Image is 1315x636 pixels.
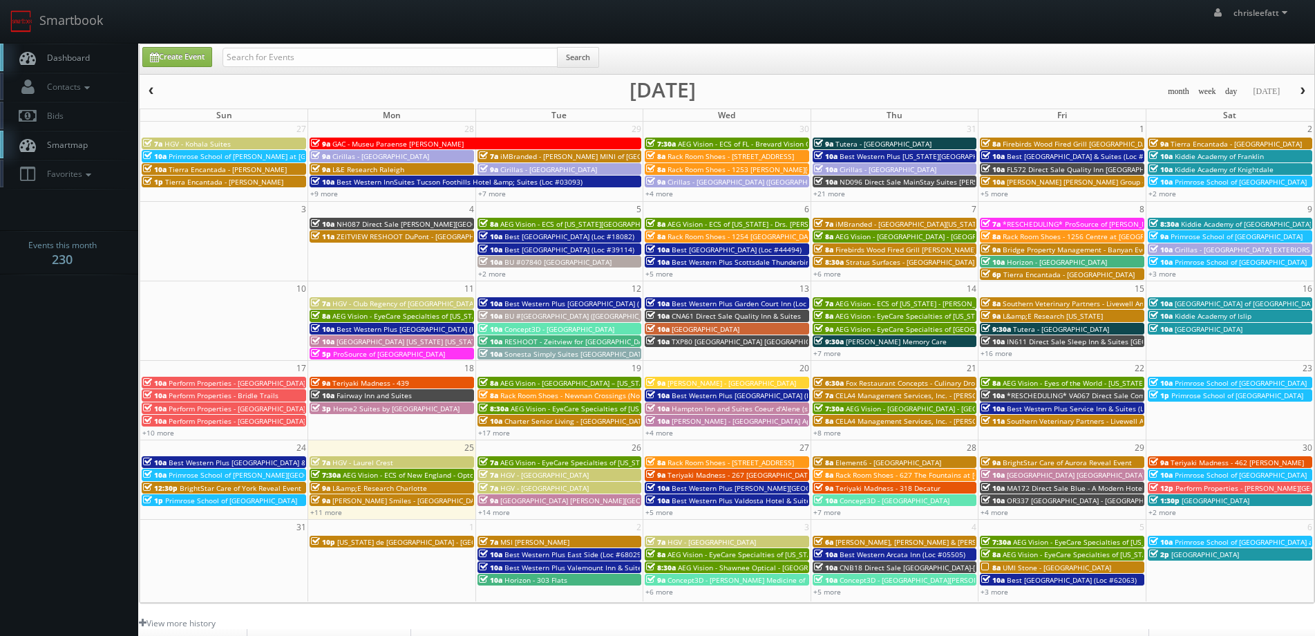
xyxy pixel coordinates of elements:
[981,348,1012,358] a: +16 more
[142,428,174,438] a: +10 more
[646,483,670,493] span: 10a
[500,496,692,505] span: [GEOGRAPHIC_DATA] [PERSON_NAME][GEOGRAPHIC_DATA]
[311,165,330,174] span: 9a
[311,177,334,187] span: 10a
[478,428,510,438] a: +17 more
[668,165,873,174] span: Rack Room Shoes - 1253 [PERSON_NAME][GEOGRAPHIC_DATA]
[504,299,680,308] span: Best Western Plus [GEOGRAPHIC_DATA] (Loc #62024)
[645,189,673,198] a: +4 more
[645,428,673,438] a: +4 more
[169,416,305,426] span: Perform Properties - [GEOGRAPHIC_DATA]
[1149,378,1173,388] span: 10a
[672,245,802,254] span: Best [GEOGRAPHIC_DATA] (Loc #44494)
[337,391,412,400] span: Fairway Inn and Suites
[169,404,305,413] span: Perform Properties - [GEOGRAPHIC_DATA]
[40,110,64,122] span: Bids
[10,10,32,32] img: smartbook-logo.png
[500,483,589,493] span: HGV - [GEOGRAPHIC_DATA]
[500,458,748,467] span: AEG Vision - EyeCare Specialties of [US_STATE] – [PERSON_NAME] Eye Care
[981,537,1011,547] span: 7:30a
[672,324,739,334] span: [GEOGRAPHIC_DATA]
[846,404,1029,413] span: AEG Vision - [GEOGRAPHIC_DATA] - [GEOGRAPHIC_DATA]
[169,458,374,467] span: Best Western Plus [GEOGRAPHIC_DATA] & Suites (Loc #45093)
[1007,177,1283,187] span: [PERSON_NAME] [PERSON_NAME] Group - [GEOGRAPHIC_DATA] - [STREET_ADDRESS]
[1182,496,1249,505] span: [GEOGRAPHIC_DATA]
[500,219,669,229] span: AEG Vision - ECS of [US_STATE][GEOGRAPHIC_DATA]
[143,151,167,161] span: 10a
[668,537,756,547] span: HGV - [GEOGRAPHIC_DATA]
[646,391,670,400] span: 10a
[672,496,859,505] span: Best Western Plus Valdosta Hotel & Suites (Loc #11213)
[672,391,847,400] span: Best Western Plus [GEOGRAPHIC_DATA] (Loc #11187)
[1149,496,1180,505] span: 1:30p
[1003,458,1132,467] span: BrightStar Care of Aurora Reveal Event
[672,257,880,267] span: Best Western Plus Scottsdale Thunderbird Suites (Loc #03156)
[169,151,366,161] span: Primrose School of [PERSON_NAME] at [GEOGRAPHIC_DATA]
[981,378,1001,388] span: 8a
[814,311,833,321] span: 8a
[311,299,330,308] span: 7a
[1149,165,1173,174] span: 10a
[646,257,670,267] span: 10a
[504,337,653,346] span: RESHOOT - Zeitview for [GEOGRAPHIC_DATA]
[143,391,167,400] span: 10a
[678,139,882,149] span: AEG Vision - ECS of FL - Brevard Vision Care - [PERSON_NAME]
[143,139,162,149] span: 7a
[646,458,665,467] span: 8a
[479,299,502,308] span: 10a
[1175,311,1251,321] span: Kiddie Academy of Islip
[332,483,427,493] span: L&amp;E Research Charlotte
[646,378,665,388] span: 9a
[981,139,1001,149] span: 8a
[1007,416,1247,426] span: Southern Veterinary Partners - Livewell Animal Urgent Care of Goodyear
[646,470,665,480] span: 9a
[332,151,429,161] span: Cirillas - [GEOGRAPHIC_DATA]
[1175,165,1274,174] span: Kiddie Academy of Knightdale
[981,270,1001,279] span: 6p
[165,496,297,505] span: Primrose School of [GEOGRAPHIC_DATA]
[814,483,833,493] span: 9a
[311,470,341,480] span: 7:30a
[668,232,818,241] span: Rack Room Shoes - 1254 [GEOGRAPHIC_DATA]
[479,324,502,334] span: 10a
[814,165,838,174] span: 10a
[981,507,1008,517] a: +4 more
[478,507,510,517] a: +14 more
[1149,219,1179,229] span: 8:30a
[1171,139,1302,149] span: Tierra Encantada - [GEOGRAPHIC_DATA]
[479,219,498,229] span: 8a
[40,139,88,151] span: Smartmap
[479,165,498,174] span: 9a
[500,165,597,174] span: Cirillas - [GEOGRAPHIC_DATA]
[143,165,167,174] span: 10a
[1171,458,1304,467] span: Teriyaki Madness - 462 [PERSON_NAME]
[981,391,1005,400] span: 10a
[646,311,670,321] span: 10a
[479,391,498,400] span: 8a
[310,189,338,198] a: +9 more
[479,537,498,547] span: 7a
[479,496,498,505] span: 9a
[1233,7,1292,19] span: chrisleefatt
[1003,270,1135,279] span: Tierra Encantada - [GEOGRAPHIC_DATA]
[813,428,841,438] a: +8 more
[557,47,599,68] button: Search
[479,378,498,388] span: 8a
[1013,537,1251,547] span: AEG Vision - EyeCare Specialties of [US_STATE] – [PERSON_NAME] Vision
[500,151,694,161] span: iMBranded - [PERSON_NAME] MINI of [GEOGRAPHIC_DATA]
[311,483,330,493] span: 9a
[646,139,676,149] span: 7:30a
[169,378,305,388] span: Perform Properties - [GEOGRAPHIC_DATA]
[1003,245,1160,254] span: Bridge Property Management - Banyan Everton
[1175,470,1307,480] span: Primrose School of [GEOGRAPHIC_DATA]
[1175,324,1242,334] span: [GEOGRAPHIC_DATA]
[981,219,1001,229] span: 7a
[646,324,670,334] span: 10a
[311,311,330,321] span: 8a
[1149,324,1173,334] span: 10a
[479,416,502,426] span: 10a
[332,496,485,505] span: [PERSON_NAME] Smiles - [GEOGRAPHIC_DATA]
[1149,470,1173,480] span: 10a
[337,324,512,334] span: Best Western Plus [GEOGRAPHIC_DATA] (Loc #48184)
[504,416,648,426] span: Charter Senior Living - [GEOGRAPHIC_DATA]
